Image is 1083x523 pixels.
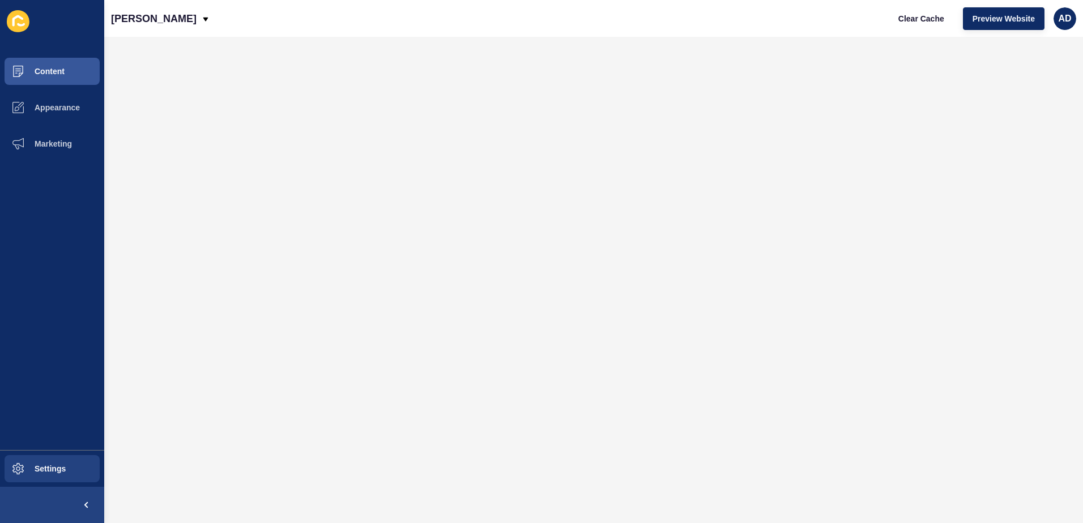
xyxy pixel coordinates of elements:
span: Preview Website [973,13,1035,24]
span: AD [1058,13,1071,24]
p: [PERSON_NAME] [111,5,197,33]
button: Clear Cache [889,7,954,30]
span: Clear Cache [898,13,944,24]
button: Preview Website [963,7,1044,30]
